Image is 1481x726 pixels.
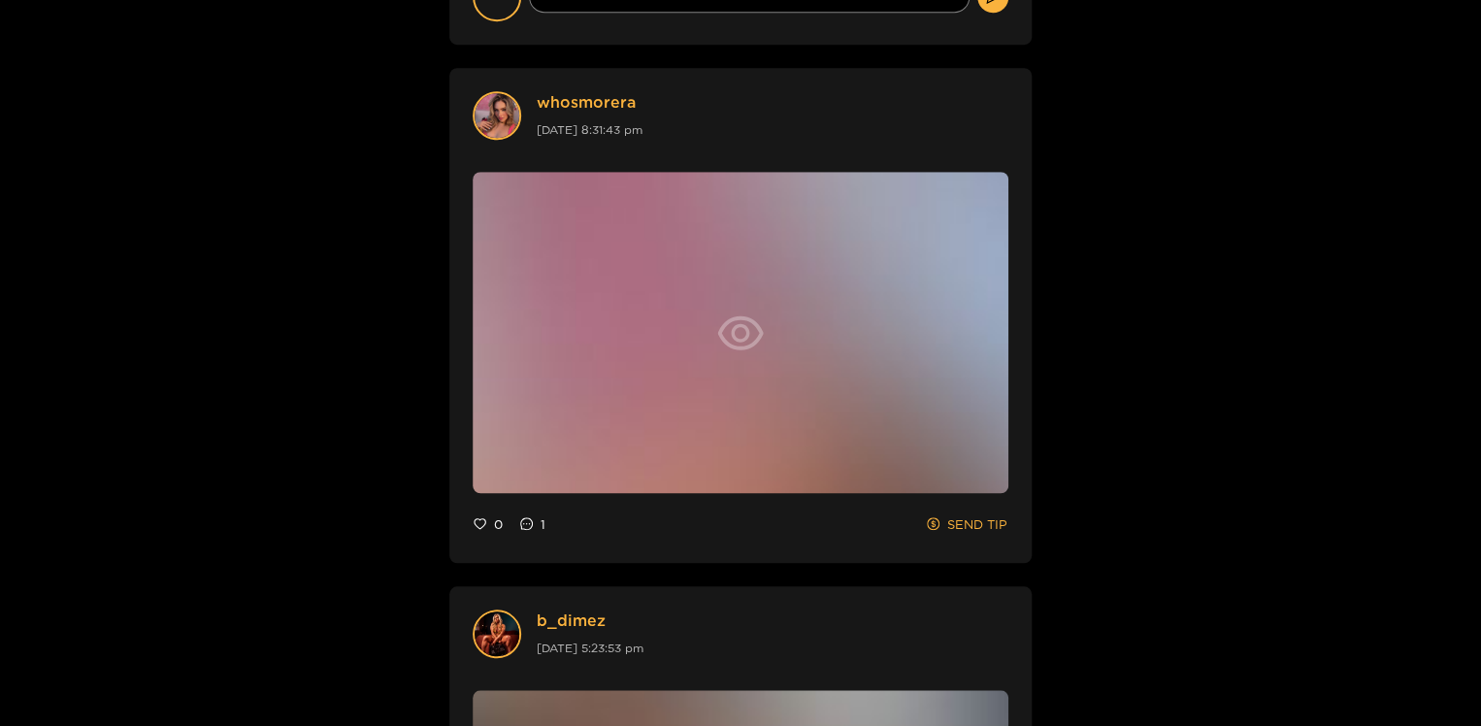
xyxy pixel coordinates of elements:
img: user avatar [475,93,519,138]
a: b_dimez [537,610,643,632]
span: message [520,517,533,532]
span: eye [717,310,764,356]
span: heart [474,517,486,532]
span: 0 [494,514,503,534]
span: SEND TIP [947,514,1007,534]
button: dollar-circleSEND TIP [926,509,1008,540]
button: message1 [519,509,546,540]
div: [DATE] 8:31:43 pm [537,118,642,141]
button: heart0 [473,509,504,540]
span: dollar-circle [927,517,939,532]
img: user avatar [475,611,519,656]
a: whosmorera [537,91,642,114]
div: [DATE] 5:23:53 pm [537,637,643,659]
